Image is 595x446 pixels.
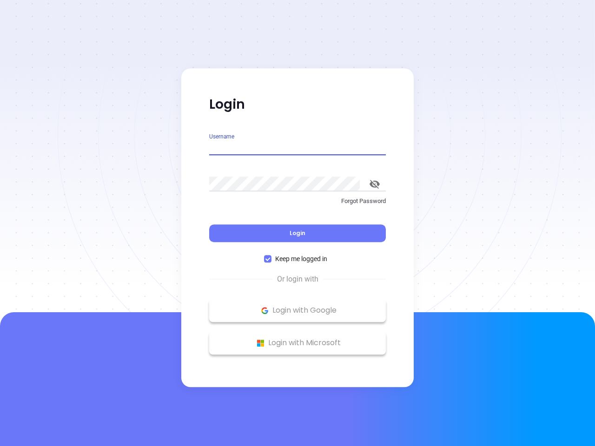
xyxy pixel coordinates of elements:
[290,229,305,237] span: Login
[209,96,386,113] p: Login
[209,224,386,242] button: Login
[214,336,381,350] p: Login with Microsoft
[364,173,386,195] button: toggle password visibility
[209,197,386,213] a: Forgot Password
[209,197,386,206] p: Forgot Password
[255,337,266,349] img: Microsoft Logo
[271,254,331,264] span: Keep me logged in
[272,274,323,285] span: Or login with
[209,134,234,139] label: Username
[209,331,386,354] button: Microsoft Logo Login with Microsoft
[259,305,271,316] img: Google Logo
[214,303,381,317] p: Login with Google
[209,299,386,322] button: Google Logo Login with Google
